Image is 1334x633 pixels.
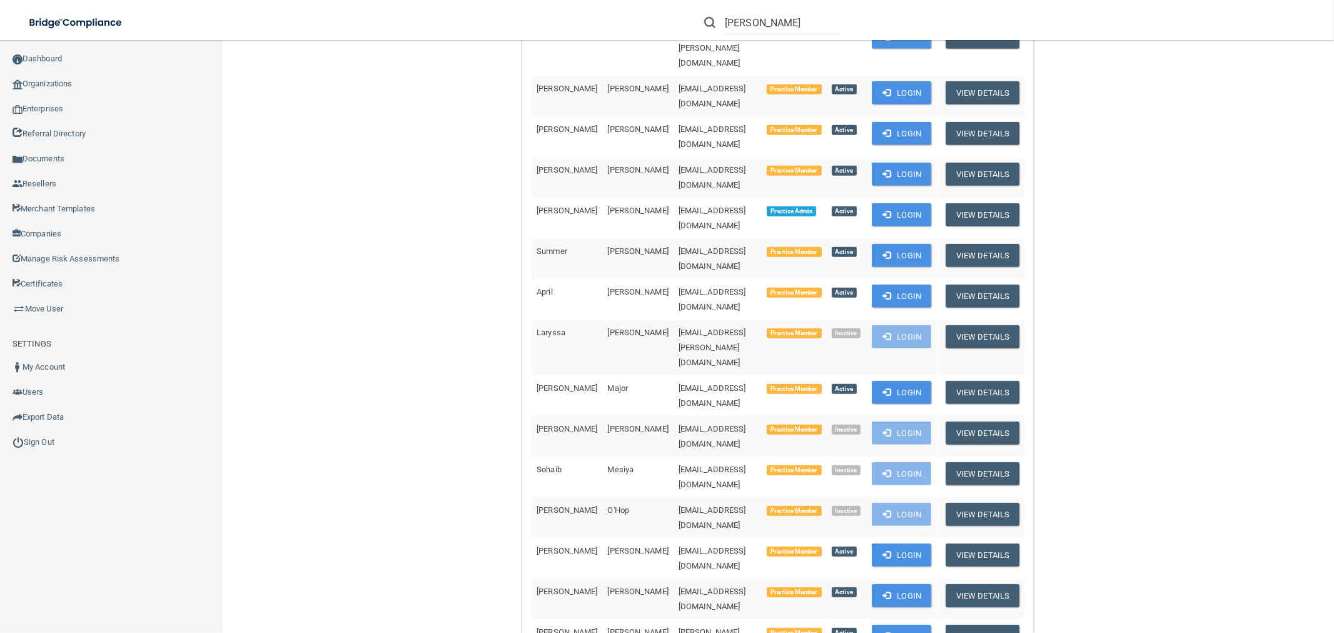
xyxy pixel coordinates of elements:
button: Login [872,81,931,104]
span: Practice Member [767,125,821,135]
img: icon-export.b9366987.png [13,412,23,422]
span: [EMAIL_ADDRESS][PERSON_NAME][DOMAIN_NAME] [679,28,746,68]
span: April [537,287,553,296]
span: [PERSON_NAME] [537,546,597,555]
button: View Details [946,544,1019,567]
button: View Details [946,503,1019,526]
span: Practice Member [767,84,821,94]
span: [PERSON_NAME] [608,84,669,93]
span: [EMAIL_ADDRESS][DOMAIN_NAME] [679,84,746,108]
span: [PERSON_NAME] [608,287,669,296]
img: ic_reseller.de258add.png [13,179,23,189]
img: ic-search.3b580494.png [704,17,715,28]
span: [PERSON_NAME] [537,84,597,93]
img: icon-documents.8dae5593.png [13,154,23,165]
span: [PERSON_NAME] [537,383,597,393]
button: View Details [946,163,1019,186]
span: Practice Member [767,166,821,176]
button: View Details [946,285,1019,308]
img: ic_user_dark.df1a06c3.png [13,362,23,372]
button: Login [872,544,931,567]
span: [EMAIL_ADDRESS][DOMAIN_NAME] [679,505,746,530]
span: Active [832,587,857,597]
button: View Details [946,325,1019,348]
span: Active [832,547,857,557]
button: View Details [946,244,1019,267]
button: Login [872,244,931,267]
span: [PERSON_NAME] [608,587,669,596]
img: enterprise.0d942306.png [13,105,23,114]
span: Practice Admin [767,206,816,216]
button: Login [872,122,931,145]
span: [EMAIL_ADDRESS][DOMAIN_NAME] [679,206,746,230]
span: Practice Member [767,384,821,394]
span: Inactive [832,465,861,475]
span: [PERSON_NAME] [537,424,597,433]
span: Inactive [832,425,861,435]
span: Active [832,84,857,94]
button: View Details [946,422,1019,445]
button: Login [872,422,931,445]
span: Active [832,288,857,298]
img: briefcase.64adab9b.png [13,303,25,315]
span: [EMAIL_ADDRESS][DOMAIN_NAME] [679,287,746,311]
span: [PERSON_NAME] [608,328,669,337]
span: O'Hop [608,505,630,515]
span: Practice Member [767,328,821,338]
button: View Details [946,203,1019,226]
span: [PERSON_NAME] [608,165,669,175]
span: Mesiya [608,465,634,474]
span: Active [832,206,857,216]
button: Login [872,285,931,308]
span: Active [832,125,857,135]
span: [EMAIL_ADDRESS][DOMAIN_NAME] [679,246,746,271]
button: Login [872,381,931,404]
span: Practice Member [767,247,821,257]
span: [PERSON_NAME] [537,505,597,515]
span: [PERSON_NAME] [608,246,669,256]
img: bridge_compliance_login_screen.278c3ca4.svg [19,10,134,36]
input: Search [725,11,839,34]
span: [EMAIL_ADDRESS][DOMAIN_NAME] [679,165,746,190]
span: Practice Member [767,465,821,475]
label: SETTINGS [13,337,51,352]
button: View Details [946,462,1019,485]
button: Login [872,462,931,485]
button: View Details [946,81,1019,104]
span: [PERSON_NAME] [537,124,597,134]
span: Inactive [832,328,861,338]
span: [PERSON_NAME] [608,206,669,215]
span: [PERSON_NAME] [537,587,597,596]
span: Active [832,384,857,394]
button: Login [872,163,931,186]
span: Active [832,166,857,176]
button: View Details [946,584,1019,607]
span: Practice Member [767,288,821,298]
img: ic_dashboard_dark.d01f4a41.png [13,54,23,64]
span: Inactive [832,506,861,516]
span: Practice Member [767,587,821,597]
span: [PERSON_NAME] [537,206,597,215]
span: [EMAIL_ADDRESS][DOMAIN_NAME] [679,546,746,570]
span: [EMAIL_ADDRESS][DOMAIN_NAME] [679,465,746,489]
span: Practice Member [767,506,821,516]
img: ic_power_dark.7ecde6b1.png [13,437,24,448]
span: [PERSON_NAME] [608,424,669,433]
span: Major [608,383,629,393]
span: Practice Member [767,547,821,557]
span: Sohaib [537,465,562,474]
span: Summer [537,246,567,256]
span: Practice Member [767,425,821,435]
span: [PERSON_NAME] [537,165,597,175]
span: Active [832,247,857,257]
span: [EMAIL_ADDRESS][DOMAIN_NAME] [679,587,746,611]
span: [PERSON_NAME] [608,124,669,134]
span: [EMAIL_ADDRESS][DOMAIN_NAME] [679,424,746,448]
span: Laryssa [537,328,565,337]
button: Login [872,584,931,607]
span: [EMAIL_ADDRESS][DOMAIN_NAME] [679,124,746,149]
span: [EMAIL_ADDRESS][DOMAIN_NAME] [679,383,746,408]
button: Login [872,203,931,226]
button: Login [872,325,931,348]
button: Login [872,503,931,526]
